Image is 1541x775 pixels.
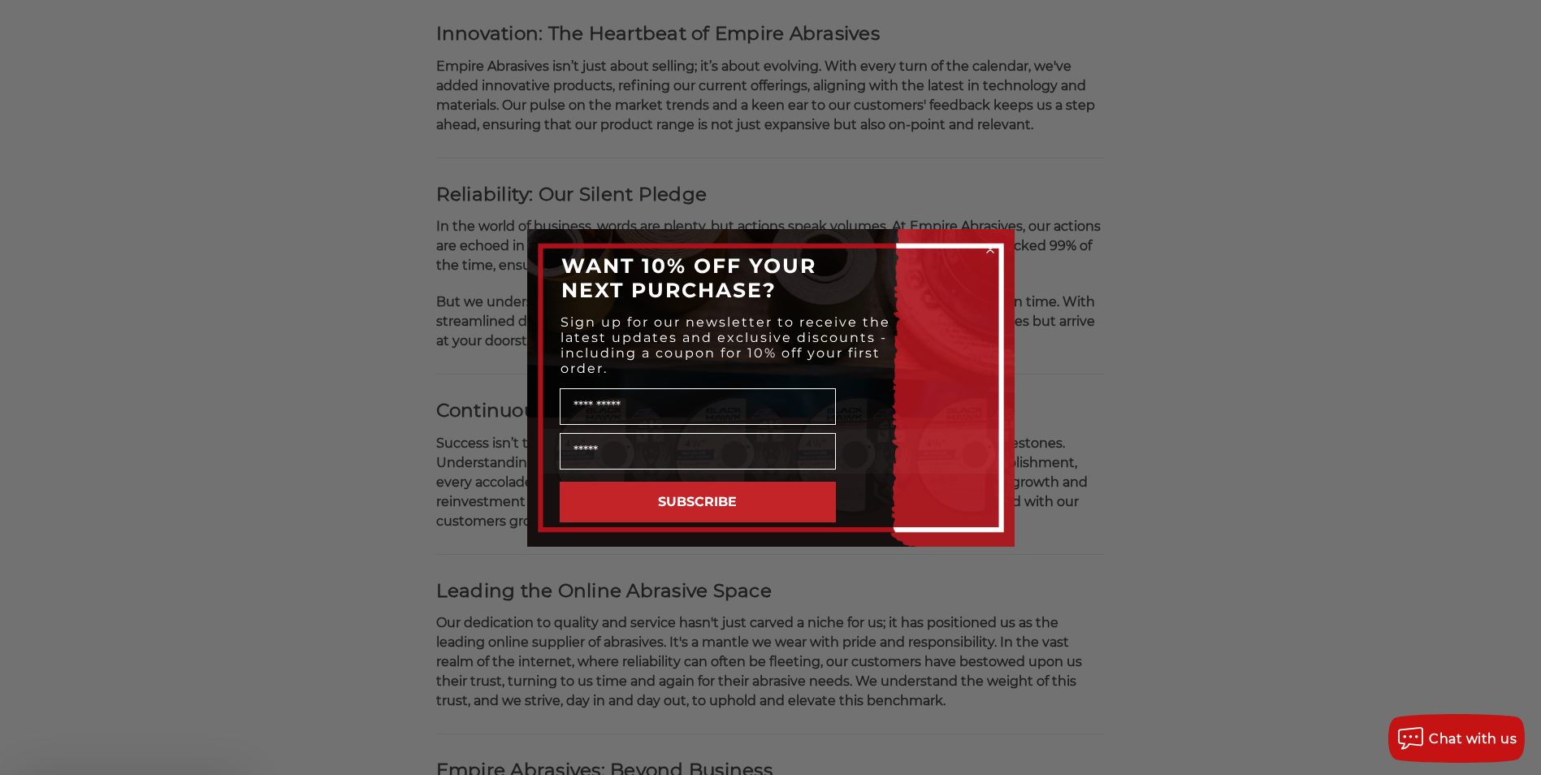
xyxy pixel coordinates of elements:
[1388,714,1525,763] button: Chat with us
[560,482,836,522] button: SUBSCRIBE
[560,433,836,470] input: Email
[561,253,816,302] span: WANT 10% OFF YOUR NEXT PURCHASE?
[1429,731,1517,747] span: Chat with us
[561,314,890,376] span: Sign up for our newsletter to receive the latest updates and exclusive discounts - including a co...
[982,241,998,258] button: Close dialog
